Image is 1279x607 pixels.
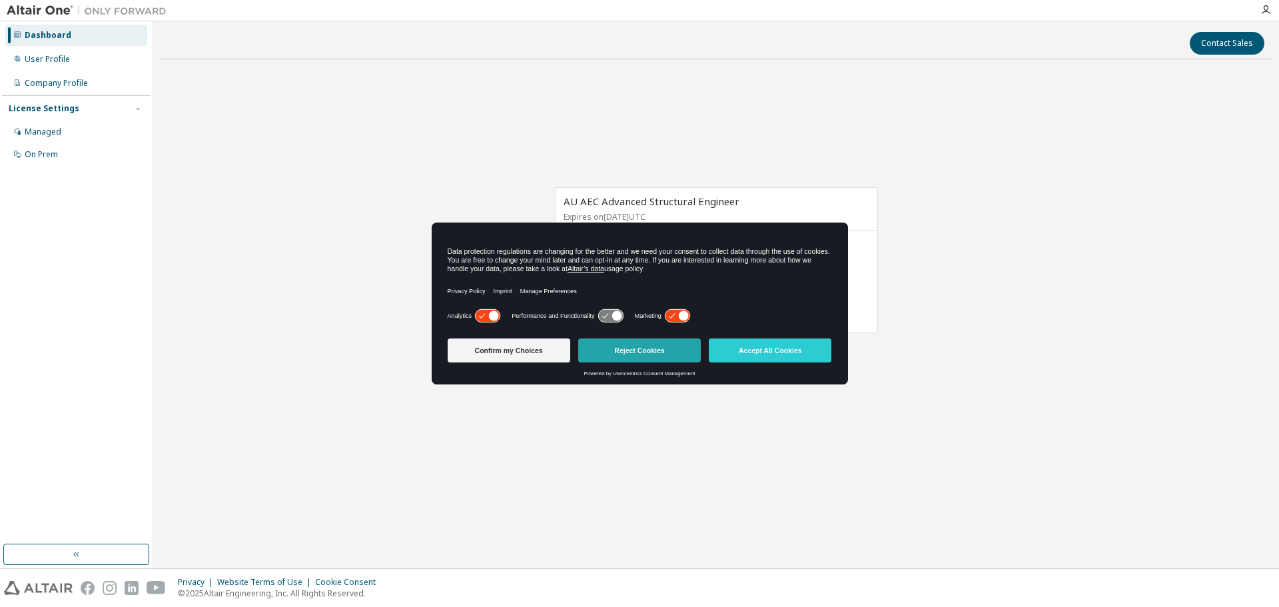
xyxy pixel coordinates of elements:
img: facebook.svg [81,581,95,595]
img: Altair One [7,4,173,17]
div: License Settings [9,103,79,114]
p: © 2025 Altair Engineering, Inc. All Rights Reserved. [178,588,384,599]
img: instagram.svg [103,581,117,595]
div: Website Terms of Use [217,577,315,588]
div: Privacy [178,577,217,588]
div: Dashboard [25,30,71,41]
img: linkedin.svg [125,581,139,595]
p: Expires on [DATE] UTC [564,211,866,223]
button: Contact Sales [1190,32,1264,55]
div: Company Profile [25,78,88,89]
div: User Profile [25,54,70,65]
span: AU AEC Advanced Structural Engineer [564,195,739,208]
img: youtube.svg [147,581,166,595]
div: Managed [25,127,61,137]
div: On Prem [25,149,58,160]
img: altair_logo.svg [4,581,73,595]
div: Cookie Consent [315,577,384,588]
